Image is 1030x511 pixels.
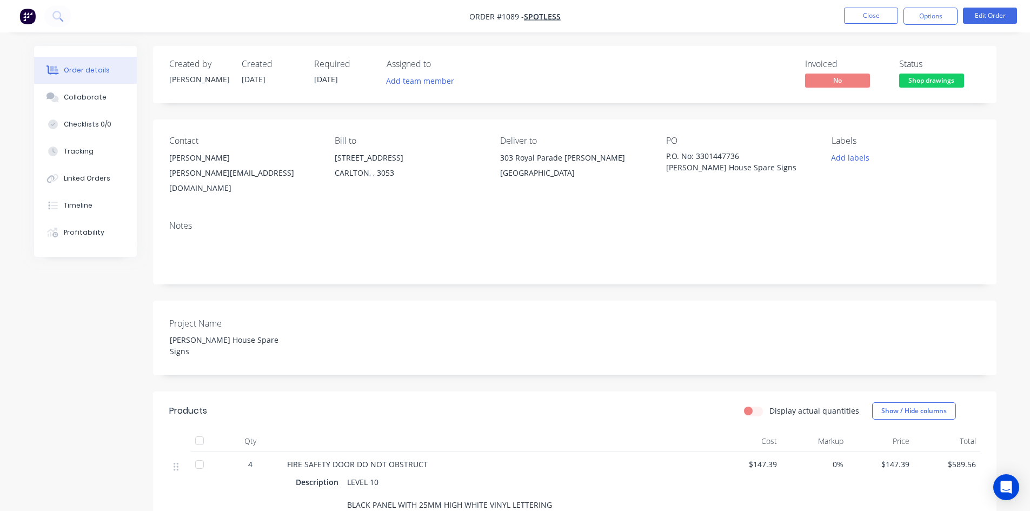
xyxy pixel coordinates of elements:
[335,150,483,165] div: [STREET_ADDRESS]
[769,405,859,416] label: Display actual quantities
[19,8,36,24] img: Factory
[848,430,914,452] div: Price
[335,150,483,185] div: [STREET_ADDRESS]CARLTON, , 3053
[524,11,561,22] a: Spotless
[963,8,1017,24] button: Edit Order
[852,459,910,470] span: $147.39
[34,165,137,192] button: Linked Orders
[500,150,648,185] div: 303 Royal Parade [PERSON_NAME][GEOGRAPHIC_DATA]
[832,136,980,146] div: Labels
[64,147,94,156] div: Tracking
[899,59,980,69] div: Status
[500,136,648,146] div: Deliver to
[242,74,265,84] span: [DATE]
[242,59,301,69] div: Created
[169,165,317,196] div: [PERSON_NAME][EMAIL_ADDRESS][DOMAIN_NAME]
[296,474,343,490] div: Description
[169,221,980,231] div: Notes
[64,120,111,129] div: Checklists 0/0
[805,74,870,87] span: No
[666,136,814,146] div: PO
[169,150,317,196] div: [PERSON_NAME][PERSON_NAME][EMAIL_ADDRESS][DOMAIN_NAME]
[469,11,524,22] span: Order #1089 -
[34,57,137,84] button: Order details
[34,111,137,138] button: Checklists 0/0
[169,150,317,165] div: [PERSON_NAME]
[169,59,229,69] div: Created by
[64,228,104,237] div: Profitability
[666,150,801,173] div: P.O. No: 3301447736 [PERSON_NAME] House Spare Signs
[993,474,1019,500] div: Open Intercom Messenger
[169,74,229,85] div: [PERSON_NAME]
[335,136,483,146] div: Bill to
[826,150,875,165] button: Add labels
[64,65,110,75] div: Order details
[64,174,110,183] div: Linked Orders
[844,8,898,24] button: Close
[899,74,964,87] span: Shop drawings
[169,404,207,417] div: Products
[64,92,107,102] div: Collaborate
[500,150,648,181] div: 303 Royal Parade [PERSON_NAME][GEOGRAPHIC_DATA]
[314,59,374,69] div: Required
[872,402,956,420] button: Show / Hide columns
[335,165,483,181] div: CARLTON, , 3053
[380,74,460,88] button: Add team member
[918,459,976,470] span: $589.56
[218,430,283,452] div: Qty
[903,8,958,25] button: Options
[64,201,92,210] div: Timeline
[248,459,252,470] span: 4
[161,332,296,359] div: [PERSON_NAME] House Spare Signs
[720,459,778,470] span: $147.39
[786,459,843,470] span: 0%
[781,430,848,452] div: Markup
[287,459,428,469] span: FIRE SAFETY DOOR DO NOT OBSTRUCT
[314,74,338,84] span: [DATE]
[914,430,980,452] div: Total
[169,136,317,146] div: Contact
[34,84,137,111] button: Collaborate
[805,59,886,69] div: Invoiced
[34,138,137,165] button: Tracking
[899,74,964,90] button: Shop drawings
[387,74,460,88] button: Add team member
[34,219,137,246] button: Profitability
[34,192,137,219] button: Timeline
[387,59,495,69] div: Assigned to
[715,430,782,452] div: Cost
[169,317,304,330] label: Project Name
